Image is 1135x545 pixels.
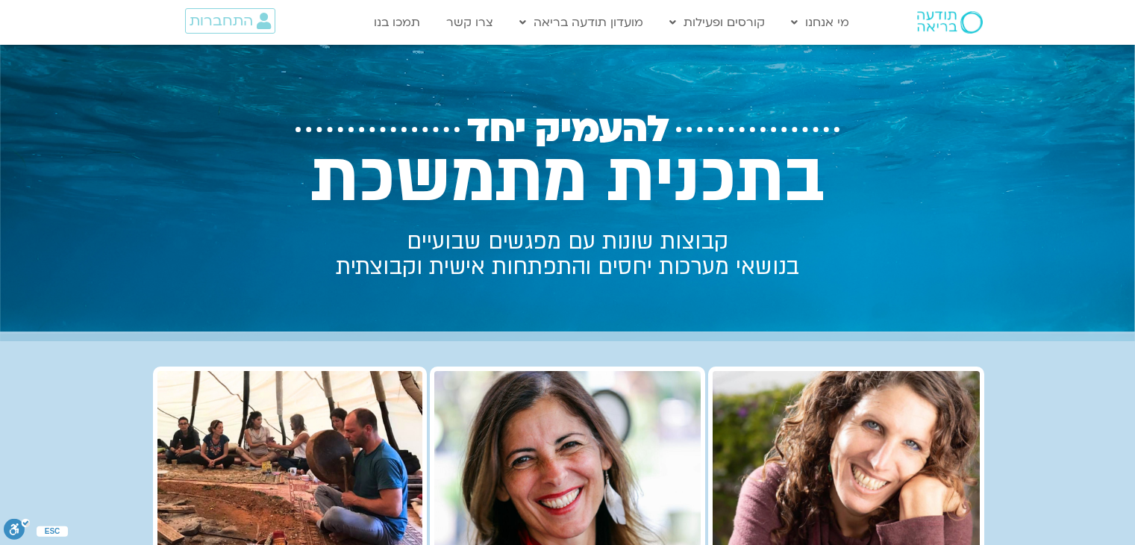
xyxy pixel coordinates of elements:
h2: בתכנית מתמשכת [275,138,860,218]
a: מועדון תודעה בריאה [512,8,651,37]
span: התחברות [190,13,253,29]
img: תודעה בריאה [917,11,983,34]
a: צרו קשר [439,8,501,37]
a: קורסים ופעילות [662,8,772,37]
span: להעמיק יחד [467,108,669,151]
a: התחברות [185,8,275,34]
a: תמכו בנו [366,8,428,37]
a: מי אנחנו [784,8,857,37]
h2: קבוצות שונות עם מפגשים שבועיים בנושאי מערכות יחסים והתפתחות אישית וקבוצתית [275,229,860,280]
